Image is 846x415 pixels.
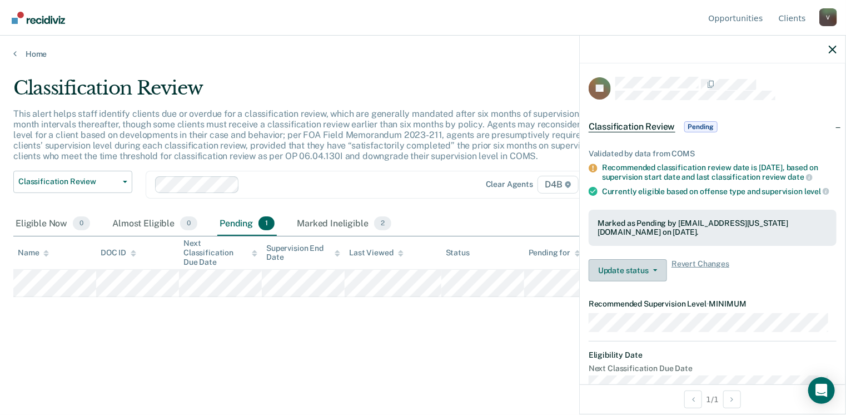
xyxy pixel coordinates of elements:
[589,121,675,132] span: Classification Review
[12,12,65,24] img: Recidiviz
[349,248,403,258] div: Last Viewed
[266,244,340,263] div: Supervision End Date
[374,216,391,231] span: 2
[602,163,837,182] div: Recommended classification review date is [DATE], based on supervision start date and last classi...
[808,377,835,404] div: Open Intercom Messenger
[73,216,90,231] span: 0
[18,177,118,186] span: Classification Review
[13,212,92,236] div: Eligible Now
[804,187,829,196] span: level
[110,212,200,236] div: Almost Eligible
[13,77,648,108] div: Classification Review
[217,212,277,236] div: Pending
[446,248,470,258] div: Status
[684,121,718,132] span: Pending
[13,49,833,59] a: Home
[723,391,741,408] button: Next Opportunity
[183,239,257,266] div: Next Classification Due Date
[589,259,667,281] button: Update status
[486,180,533,189] div: Clear agents
[295,212,394,236] div: Marked Ineligible
[598,219,828,238] div: Marked as Pending by [EMAIL_ADDRESS][US_STATE][DOMAIN_NAME] on [DATE].
[602,186,837,196] div: Currently eligible based on offense type and supervision
[589,149,837,159] div: Validated by data from COMS
[580,384,845,414] div: 1 / 1
[671,259,729,281] span: Revert Changes
[589,299,837,309] dt: Recommended Supervision Level MINIMUM
[580,109,845,145] div: Classification ReviewPending
[819,8,837,26] button: Profile dropdown button
[258,216,275,231] span: 1
[180,216,197,231] span: 0
[101,248,136,258] div: DOC ID
[589,350,837,360] dt: Eligibility Date
[18,248,49,258] div: Name
[13,108,645,162] p: This alert helps staff identify clients due or overdue for a classification review, which are gen...
[684,391,702,408] button: Previous Opportunity
[819,8,837,26] div: V
[589,364,837,373] dt: Next Classification Due Date
[529,248,580,258] div: Pending for
[538,176,578,194] span: D4B
[706,299,709,308] span: •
